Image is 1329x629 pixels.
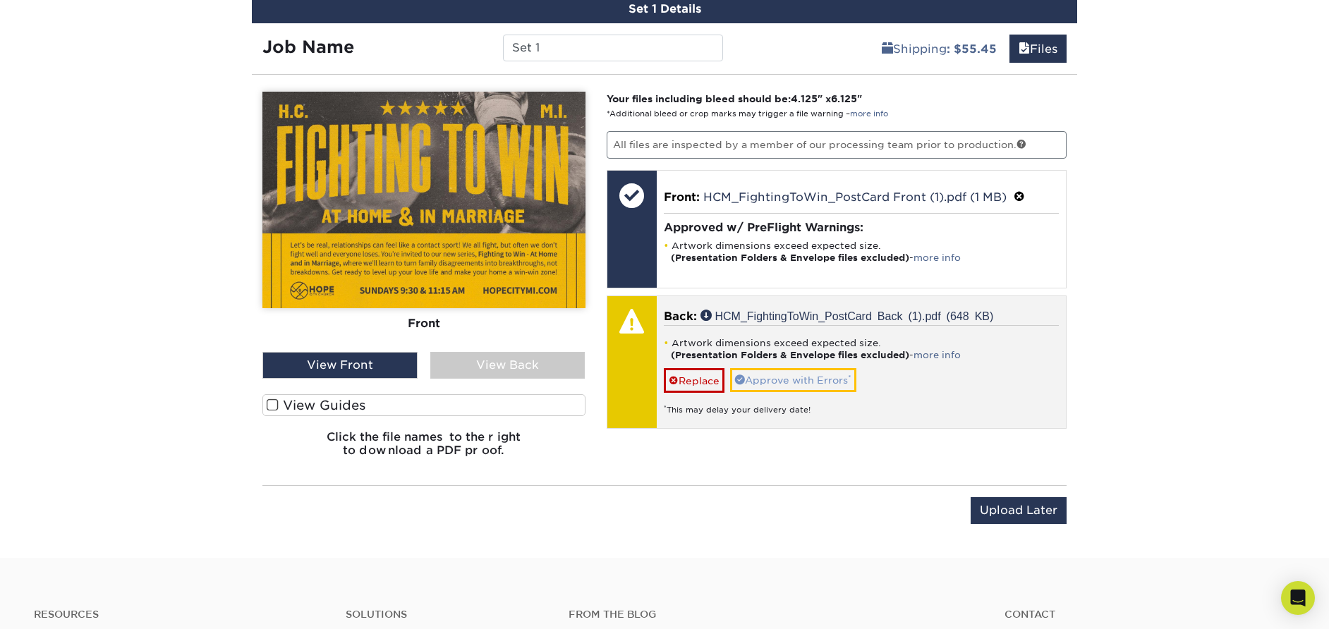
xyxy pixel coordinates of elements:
[664,221,1060,234] h4: Approved w/ PreFlight Warnings:
[607,109,888,118] small: *Additional bleed or crop marks may trigger a file warning –
[873,35,1006,63] a: Shipping: $55.45
[664,190,700,204] span: Front:
[730,368,856,392] a: Approve with Errors*
[703,190,1007,204] a: HCM_FightingToWin_PostCard Front (1).pdf (1 MB)
[503,35,722,61] input: Enter a job name
[664,337,1060,361] li: Artwork dimensions exceed expected size. -
[1281,581,1315,615] div: Open Intercom Messenger
[262,430,585,468] h6: Click the file names to the right to download a PDF proof.
[1005,609,1295,621] a: Contact
[1019,42,1030,56] span: files
[664,240,1060,264] li: Artwork dimensions exceed expected size. -
[947,42,997,56] b: : $55.45
[34,609,324,621] h4: Resources
[914,350,961,360] a: more info
[262,37,354,57] strong: Job Name
[262,308,585,339] div: Front
[607,131,1067,158] p: All files are inspected by a member of our processing team prior to production.
[430,352,585,379] div: View Back
[664,310,697,323] span: Back:
[791,93,818,104] span: 4.125
[262,394,585,416] label: View Guides
[607,93,862,104] strong: Your files including bleed should be: " x "
[882,42,893,56] span: shipping
[664,368,724,393] a: Replace
[914,252,961,263] a: more info
[346,609,547,621] h4: Solutions
[671,252,909,263] strong: (Presentation Folders & Envelope files excluded)
[262,352,418,379] div: View Front
[700,310,994,321] a: HCM_FightingToWin_PostCard Back (1).pdf (648 KB)
[1009,35,1067,63] a: Files
[971,497,1067,524] input: Upload Later
[569,609,967,621] h4: From the Blog
[831,93,857,104] span: 6.125
[850,109,888,118] a: more info
[664,393,1060,416] div: This may delay your delivery date!
[671,350,909,360] strong: (Presentation Folders & Envelope files excluded)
